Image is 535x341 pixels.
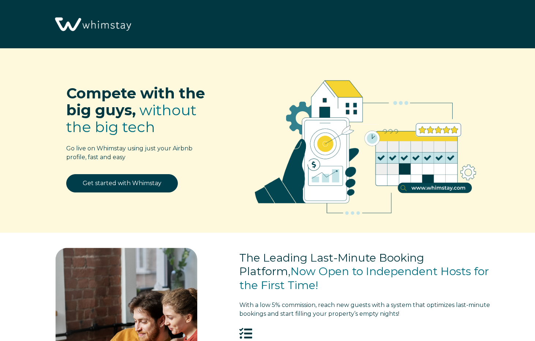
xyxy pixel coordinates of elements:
span: without the big tech [66,101,197,136]
span: Now Open to Independent Hosts for the First Time! [239,265,489,292]
img: RBO Ilustrations-02 [237,59,494,228]
span: tart filling your property’s empty nights! [239,301,490,317]
img: Whimstay Logo-02 1 [51,4,134,46]
span: Compete with the big guys, [66,84,205,119]
span: The Leading Last-Minute Booking Platform, [239,251,424,278]
span: Go live on Whimstay using just your Airbnb profile, fast and easy [66,145,192,161]
span: With a low 5% commission, reach new guests with a system that optimizes last-minute bookings and s [239,301,490,317]
a: Get started with Whimstay [66,174,178,192]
